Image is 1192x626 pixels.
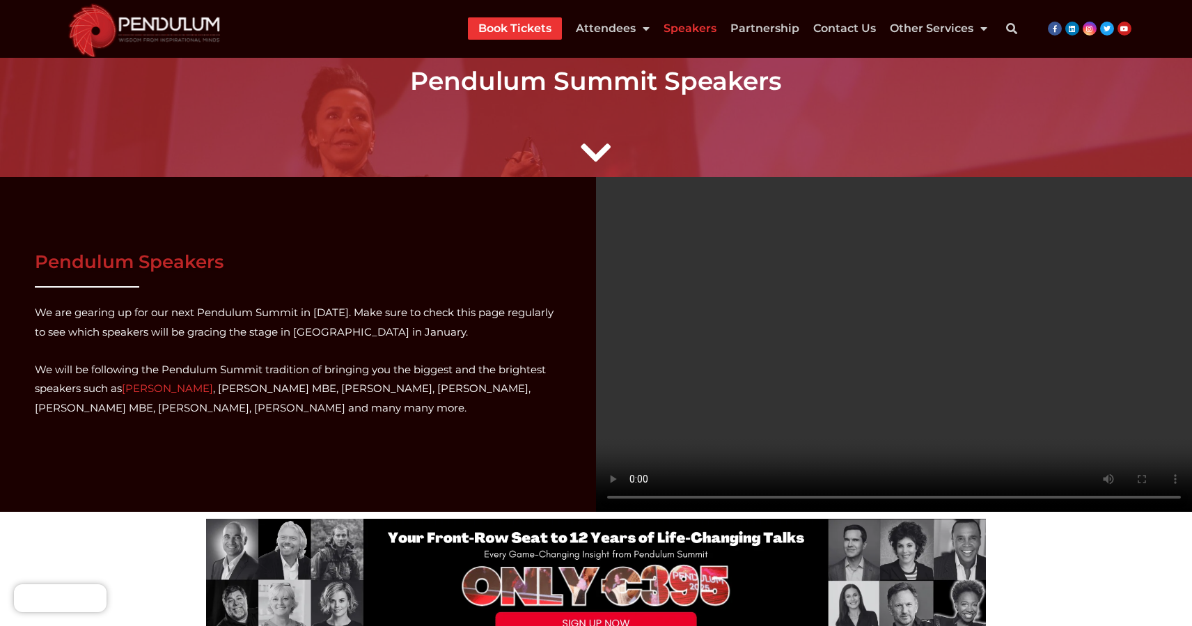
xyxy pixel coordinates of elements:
[35,253,561,271] h3: Pendulum Speakers
[890,17,987,40] a: Other Services
[35,360,561,418] p: We will be following the Pendulum Summit tradition of bringing you the biggest and the brightest ...
[122,382,213,395] a: [PERSON_NAME]
[664,17,716,40] a: Speakers
[813,17,876,40] a: Contact Us
[998,15,1026,42] div: Search
[730,17,799,40] a: Partnership
[576,17,650,40] a: Attendees
[14,584,107,612] iframe: Brevo live chat
[35,303,561,342] p: We are gearing up for our next Pendulum Summit in [DATE]. Make sure to check this page regularly ...
[468,17,987,40] nav: Menu
[478,17,551,40] a: Book Tickets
